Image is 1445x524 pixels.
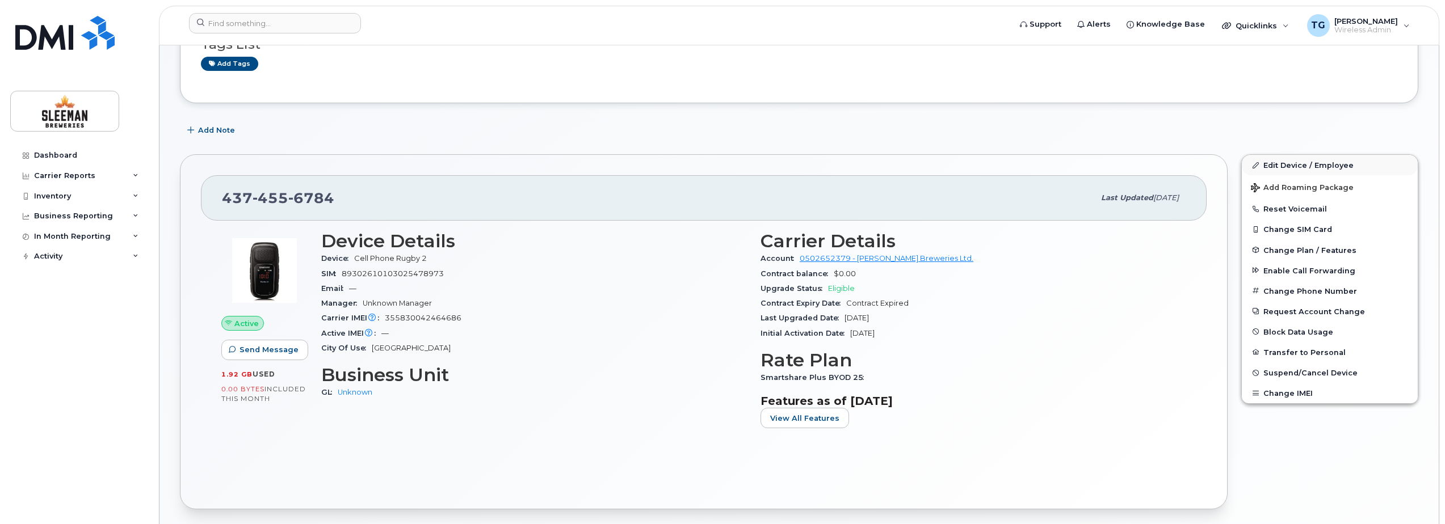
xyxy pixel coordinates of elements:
span: [PERSON_NAME] [1334,16,1398,26]
span: 437 [222,189,334,206]
span: SIM [321,269,342,278]
span: Suspend/Cancel Device [1263,369,1358,377]
span: Device [321,254,354,263]
span: Knowledge Base [1136,19,1205,30]
span: Last Upgraded Date [761,314,845,322]
span: 89302610103025478973 [342,269,444,278]
h3: Device Details [321,231,747,251]
span: Email [321,284,349,293]
span: Active IMEI [321,329,381,337]
span: — [349,284,356,293]
input: Find something... [189,13,361,33]
span: Quicklinks [1236,21,1277,30]
span: Cell Phone Rugby 2 [354,254,427,263]
span: — [381,329,389,337]
span: Contract balance [761,269,834,278]
span: 6784 [288,189,334,206]
button: Add Roaming Package [1242,175,1418,198]
button: View All Features [761,408,849,428]
span: Carrier IMEI [321,314,385,322]
span: Wireless Admin [1334,26,1398,35]
a: Support [1012,13,1069,36]
h3: Carrier Details [761,231,1186,251]
span: Send Message [240,344,299,355]
span: [DATE] [1153,193,1179,202]
div: Quicklinks [1214,14,1297,37]
button: Change IMEI [1242,383,1418,403]
a: Add tags [201,57,258,71]
span: TG [1311,19,1325,32]
button: Send Message [221,340,308,360]
a: Unknown [338,388,372,396]
span: 1.92 GB [221,370,253,378]
a: Alerts [1069,13,1119,36]
a: 0502652379 - [PERSON_NAME] Breweries Ltd. [800,254,973,263]
button: Request Account Change [1242,301,1418,322]
span: Alerts [1087,19,1111,30]
span: [GEOGRAPHIC_DATA] [372,344,451,352]
span: used [253,370,275,378]
h3: Rate Plan [761,350,1186,370]
div: Tyler Gatcke [1299,14,1418,37]
button: Enable Call Forwarding [1242,260,1418,281]
span: [DATE] [845,314,869,322]
button: Suspend/Cancel Device [1242,362,1418,383]
span: Last updated [1101,193,1153,202]
span: Upgrade Status [761,284,828,293]
span: 455 [253,189,288,206]
span: [DATE] [850,329,875,337]
span: GL [321,388,338,396]
span: 0.00 Bytes [221,385,264,393]
span: $0.00 [834,269,856,278]
span: Contract Expiry Date [761,299,846,307]
a: Edit Device / Employee [1242,155,1418,175]
span: City Of Use [321,344,372,352]
button: Reset Voicemail [1242,198,1418,219]
span: Eligible [828,284,855,293]
button: Add Note [180,120,245,141]
button: Transfer to Personal [1242,342,1418,362]
button: Change Phone Number [1242,281,1418,301]
span: Add Note [198,125,235,136]
span: Active [234,318,259,329]
button: Change SIM Card [1242,219,1418,239]
span: Unknown Manager [363,299,432,307]
span: Contract Expired [846,299,909,307]
a: Knowledge Base [1119,13,1213,36]
span: Smartshare Plus BYOD 25 [761,373,869,382]
span: Account [761,254,800,263]
h3: Features as of [DATE] [761,394,1186,408]
span: Manager [321,299,363,307]
button: Block Data Usage [1242,322,1418,342]
span: Add Roaming Package [1251,183,1354,194]
span: Initial Activation Date [761,329,850,337]
span: Enable Call Forwarding [1263,266,1355,274]
span: Support [1030,19,1061,30]
span: 355830042464686 [385,314,461,322]
h3: Tags List [201,37,1397,52]
img: image20231002-3703462-cmzhas.jpeg [230,236,299,305]
span: Change Plan / Features [1263,246,1356,254]
h3: Business Unit [321,365,747,385]
span: View All Features [770,413,839,424]
button: Change Plan / Features [1242,240,1418,260]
